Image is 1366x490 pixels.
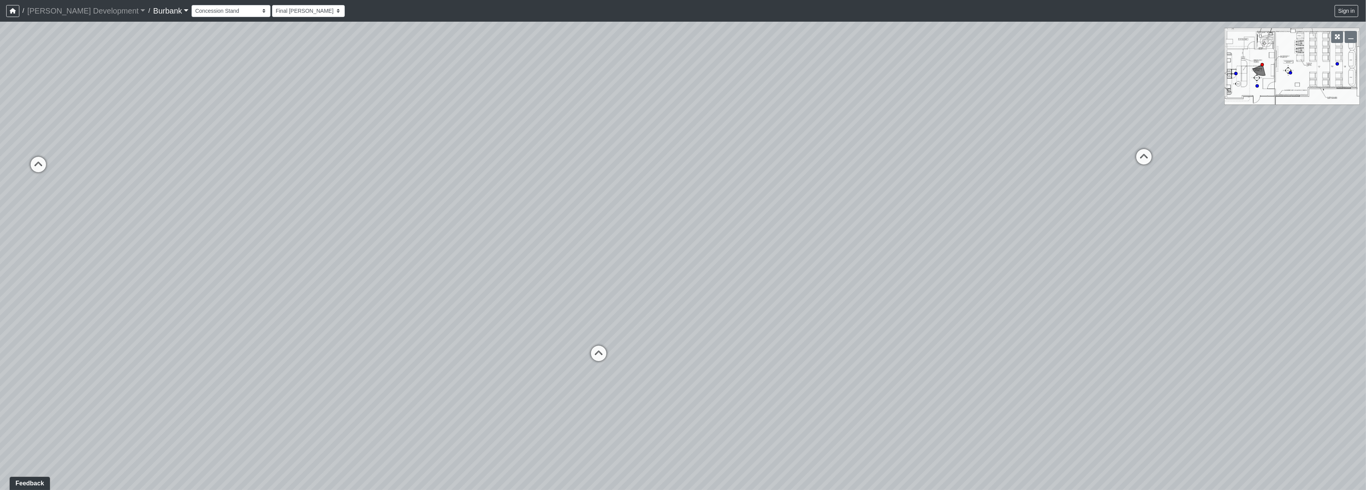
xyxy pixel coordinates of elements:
[27,3,145,19] a: [PERSON_NAME] Development
[145,3,153,19] span: /
[19,3,27,19] span: /
[6,475,51,490] iframe: Ybug feedback widget
[1335,5,1358,17] button: Sign in
[153,3,189,19] a: Burbank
